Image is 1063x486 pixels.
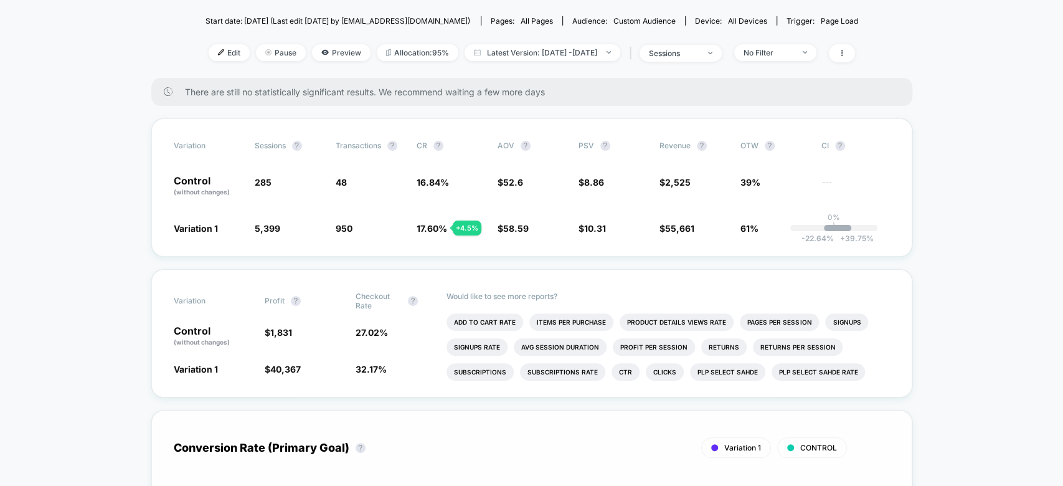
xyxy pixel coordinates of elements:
[377,44,458,61] span: Allocation: 95%
[685,16,777,26] span: Device:
[646,363,684,381] li: Clicks
[503,223,529,234] span: 58.59
[356,292,402,310] span: Checkout Rate
[825,313,868,331] li: Signups
[433,141,443,151] button: ?
[800,443,837,452] span: CONTROL
[620,313,734,331] li: Product Details Views Rate
[446,313,523,331] li: Add To Cart Rate
[613,16,676,26] span: Custom Audience
[579,177,604,188] span: $
[265,364,301,374] span: $
[520,363,605,381] li: Subscriptions Rate
[626,44,640,62] span: |
[600,141,610,151] button: ?
[514,338,607,356] li: Avg Session Duration
[821,141,890,151] span: CI
[174,292,242,310] span: Variation
[387,141,397,151] button: ?
[503,177,523,188] span: 52.6
[708,52,712,54] img: end
[828,212,840,222] p: 0%
[209,44,250,61] span: Edit
[835,141,845,151] button: ?
[292,141,302,151] button: ?
[446,292,889,301] p: Would like to see more reports?
[613,338,695,356] li: Profit Per Session
[174,223,218,234] span: Variation 1
[659,223,694,234] span: $
[174,338,230,346] span: (without changes)
[659,177,691,188] span: $
[336,141,381,150] span: Transactions
[579,223,606,234] span: $
[740,313,819,331] li: Pages Per Session
[584,223,606,234] span: 10.31
[521,16,553,26] span: all pages
[753,338,843,356] li: Returns Per Session
[386,49,391,56] img: rebalance
[312,44,371,61] span: Preview
[649,49,699,58] div: sessions
[270,364,301,374] span: 40,367
[697,141,707,151] button: ?
[498,141,514,150] span: AOV
[417,141,427,150] span: CR
[446,338,508,356] li: Signups Rate
[521,141,531,151] button: ?
[446,363,514,381] li: Subscriptions
[765,141,775,151] button: ?
[265,327,292,338] span: $
[724,443,761,452] span: Variation 1
[740,141,809,151] span: OTW
[665,223,694,234] span: 55,661
[265,49,272,55] img: end
[840,234,845,243] span: +
[612,363,640,381] li: Ctr
[336,177,347,188] span: 48
[474,49,481,55] img: calendar
[584,177,604,188] span: 8.86
[174,188,230,196] span: (without changes)
[744,48,793,57] div: No Filter
[498,223,529,234] span: $
[740,177,760,188] span: 39%
[291,296,301,306] button: ?
[417,177,449,188] span: 16.84 %
[174,326,252,347] p: Control
[265,296,285,305] span: Profit
[336,223,352,234] span: 950
[174,141,242,151] span: Variation
[690,363,765,381] li: Plp Select Sahde
[659,141,691,150] span: Revenue
[728,16,767,26] span: all devices
[701,338,747,356] li: Returns
[218,49,224,55] img: edit
[579,141,594,150] span: PSV
[453,221,481,236] div: + 4.5 %
[356,364,387,374] span: 32.17 %
[356,327,388,338] span: 27.02 %
[174,364,218,374] span: Variation 1
[833,222,835,231] p: |
[803,51,807,54] img: end
[834,234,874,243] span: 39.75 %
[174,176,242,197] p: Control
[740,223,758,234] span: 61%
[572,16,676,26] div: Audience:
[607,51,611,54] img: end
[491,16,553,26] div: Pages:
[270,327,292,338] span: 1,831
[185,87,887,97] span: There are still no statistically significant results. We recommend waiting a few more days
[801,234,834,243] span: -22.64 %
[787,16,857,26] div: Trigger:
[772,363,865,381] li: Plp Select Sahde Rate
[255,223,280,234] span: 5,399
[465,44,620,61] span: Latest Version: [DATE] - [DATE]
[408,296,418,306] button: ?
[665,177,691,188] span: 2,525
[255,141,286,150] span: Sessions
[529,313,613,331] li: Items Per Purchase
[820,16,857,26] span: Page Load
[255,177,272,188] span: 285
